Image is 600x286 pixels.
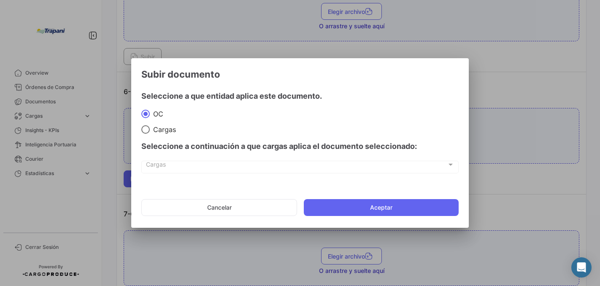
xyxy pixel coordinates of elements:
span: Cargas [146,163,447,170]
h3: Subir documento [141,68,459,80]
h4: Seleccione a continuación a que cargas aplica el documento seleccionado: [141,140,459,152]
span: Cargas [150,125,176,134]
span: OC [150,110,163,118]
h4: Seleccione a que entidad aplica este documento. [141,90,459,102]
button: Cancelar [141,199,297,216]
button: Aceptar [304,199,459,216]
div: Abrir Intercom Messenger [571,257,592,278]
